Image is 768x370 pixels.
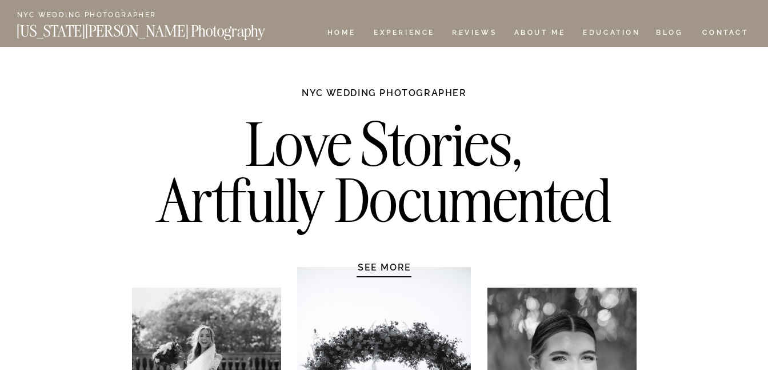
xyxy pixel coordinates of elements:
[452,29,495,39] a: REVIEWS
[277,87,491,110] h1: NYC WEDDING PHOTOGRAPHER
[330,261,439,273] a: SEE MORE
[702,26,749,39] a: CONTACT
[514,29,566,39] a: ABOUT ME
[145,116,624,236] h2: Love Stories, Artfully Documented
[582,29,642,39] a: EDUCATION
[374,29,434,39] a: Experience
[325,29,358,39] a: HOME
[17,23,303,33] a: [US_STATE][PERSON_NAME] Photography
[17,11,189,20] a: NYC Wedding Photographer
[656,29,683,39] a: BLOG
